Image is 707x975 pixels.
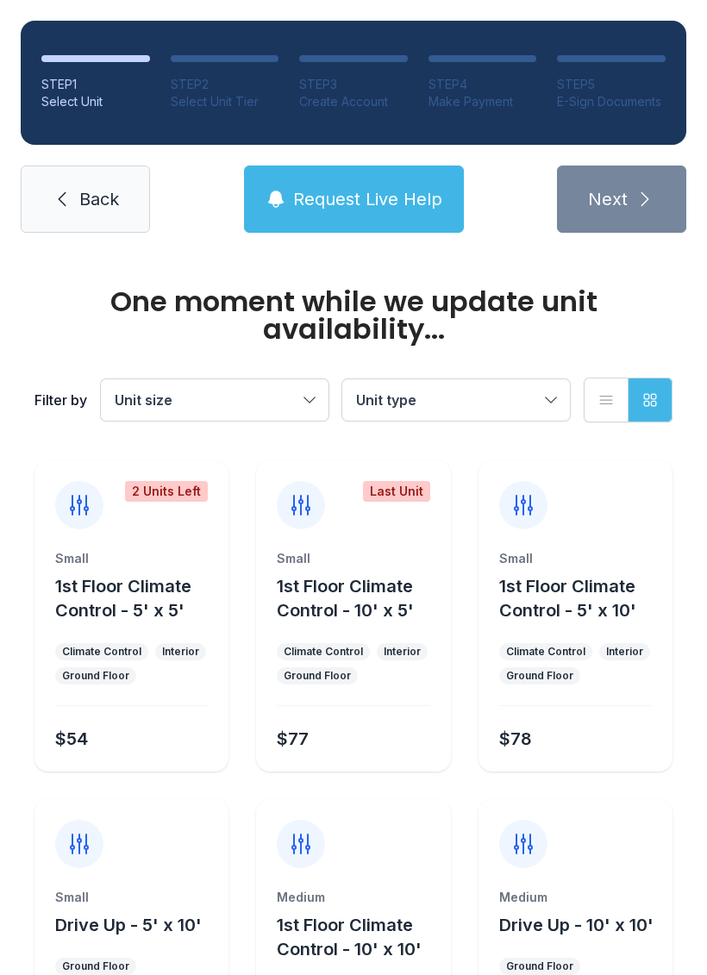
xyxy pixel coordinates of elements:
[499,913,654,937] button: Drive Up - 10' x 10'
[277,550,429,567] div: Small
[557,93,666,110] div: E-Sign Documents
[499,727,532,751] div: $78
[41,93,150,110] div: Select Unit
[284,669,351,683] div: Ground Floor
[384,645,421,659] div: Interior
[55,550,208,567] div: Small
[125,481,208,502] div: 2 Units Left
[171,93,279,110] div: Select Unit Tier
[34,390,87,410] div: Filter by
[62,645,141,659] div: Climate Control
[506,959,573,973] div: Ground Floor
[284,645,363,659] div: Climate Control
[499,889,652,906] div: Medium
[79,187,119,211] span: Back
[55,913,202,937] button: Drive Up - 5' x 10'
[499,574,666,622] button: 1st Floor Climate Control - 5' x 10'
[62,959,129,973] div: Ground Floor
[277,889,429,906] div: Medium
[429,93,537,110] div: Make Payment
[277,915,422,959] span: 1st Floor Climate Control - 10' x 10'
[55,574,222,622] button: 1st Floor Climate Control - 5' x 5'
[499,576,636,621] span: 1st Floor Climate Control - 5' x 10'
[429,76,537,93] div: STEP 4
[299,76,408,93] div: STEP 3
[277,913,443,961] button: 1st Floor Climate Control - 10' x 10'
[41,76,150,93] div: STEP 1
[62,669,129,683] div: Ground Floor
[293,187,442,211] span: Request Live Help
[499,550,652,567] div: Small
[506,669,573,683] div: Ground Floor
[606,645,643,659] div: Interior
[55,576,191,621] span: 1st Floor Climate Control - 5' x 5'
[277,727,309,751] div: $77
[363,481,430,502] div: Last Unit
[115,391,172,409] span: Unit size
[55,889,208,906] div: Small
[171,76,279,93] div: STEP 2
[101,379,328,421] button: Unit size
[277,576,414,621] span: 1st Floor Climate Control - 10' x 5'
[277,574,443,622] button: 1st Floor Climate Control - 10' x 5'
[299,93,408,110] div: Create Account
[34,288,673,343] div: One moment while we update unit availability...
[506,645,585,659] div: Climate Control
[588,187,628,211] span: Next
[55,727,88,751] div: $54
[356,391,416,409] span: Unit type
[162,645,199,659] div: Interior
[557,76,666,93] div: STEP 5
[499,915,654,935] span: Drive Up - 10' x 10'
[55,915,202,935] span: Drive Up - 5' x 10'
[342,379,570,421] button: Unit type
